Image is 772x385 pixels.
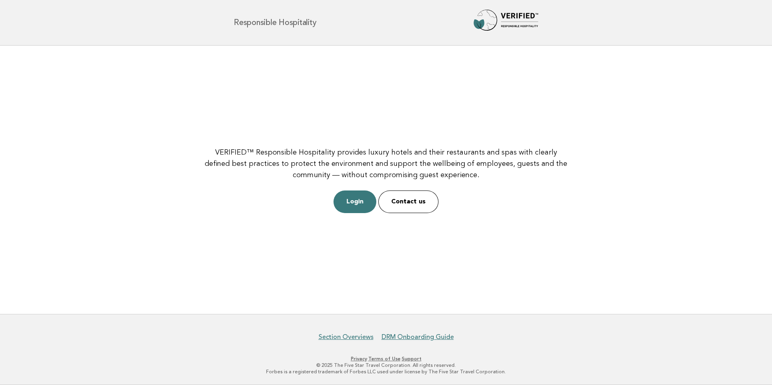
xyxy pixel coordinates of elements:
img: Forbes Travel Guide [474,10,538,36]
p: · · [139,356,633,362]
p: VERIFIED™ Responsible Hospitality provides luxury hotels and their restaurants and spas with clea... [203,147,569,181]
a: Privacy [351,356,367,362]
a: DRM Onboarding Guide [382,333,454,341]
p: © 2025 The Five Star Travel Corporation. All rights reserved. [139,362,633,368]
a: Login [334,190,376,213]
a: Terms of Use [368,356,401,362]
a: Support [402,356,422,362]
a: Section Overviews [319,333,373,341]
p: Forbes is a registered trademark of Forbes LLC used under license by The Five Star Travel Corpora... [139,368,633,375]
a: Contact us [378,190,438,213]
h1: Responsible Hospitality [234,19,316,27]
